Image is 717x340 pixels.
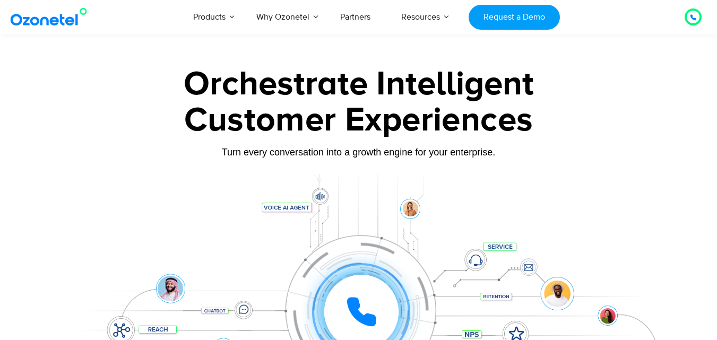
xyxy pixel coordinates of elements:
[469,5,559,30] a: Request a Demo
[27,67,690,101] div: Orchestrate Intelligent
[27,146,690,158] div: Turn every conversation into a growth engine for your enterprise.
[27,95,690,146] div: Customer Experiences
